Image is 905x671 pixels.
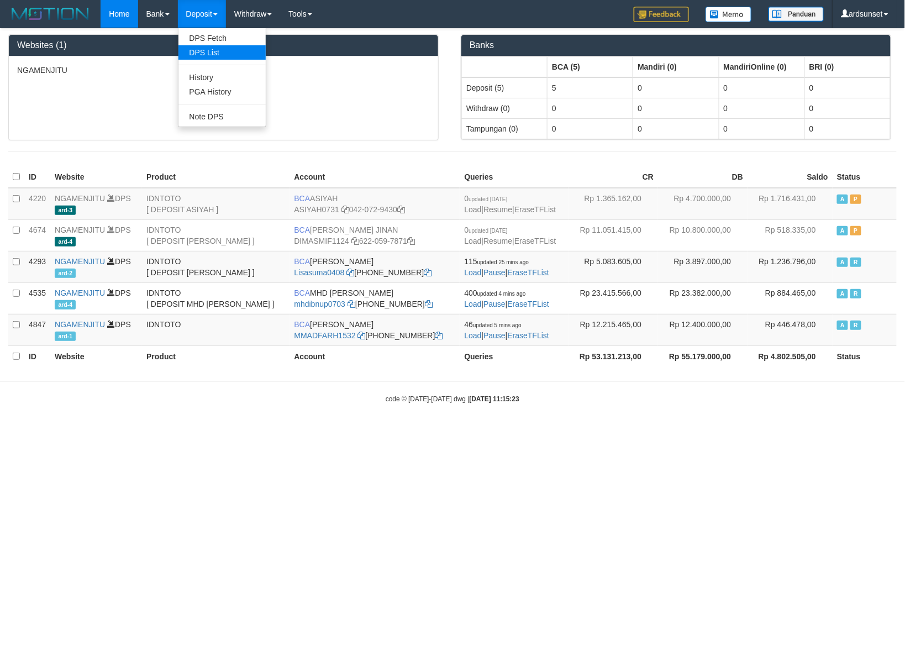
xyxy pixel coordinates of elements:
a: Copy mhdibnup0703 to clipboard [348,300,355,308]
td: MHD [PERSON_NAME] [PHONE_NUMBER] [290,282,460,314]
td: Rp 12.215.465,00 [569,314,658,345]
td: DPS [50,251,142,282]
td: Rp 23.415.566,00 [569,282,658,314]
a: Copy 6220597871 to clipboard [407,237,415,245]
td: DPS [50,282,142,314]
td: Rp 10.800.000,00 [658,219,748,251]
td: 0 [548,118,633,139]
img: panduan.png [769,7,824,22]
span: updated 25 mins ago [477,259,529,265]
td: 0 [804,98,890,118]
td: DPS [50,188,142,220]
a: NGAMENJITU [55,320,105,329]
a: NGAMENJITU [55,226,105,234]
span: Running [850,289,861,298]
span: BCA [294,257,310,266]
a: MMADFARH1532 [294,331,355,340]
a: EraseTFList [514,205,556,214]
span: Running [850,321,861,330]
a: Copy 0420729430 to clipboard [397,205,405,214]
td: 0 [633,98,719,118]
strong: [DATE] 11:15:23 [470,395,519,403]
a: History [178,70,266,85]
td: Rp 518.335,00 [748,219,833,251]
a: PGA History [178,85,266,99]
th: Group: activate to sort column ascending [633,56,719,77]
th: Account [290,345,460,367]
span: updated 5 mins ago [473,322,522,328]
span: | | [464,226,556,245]
span: Paused [850,195,861,204]
span: Active [837,195,848,204]
span: Active [837,226,848,235]
span: Active [837,289,848,298]
td: IDNTOTO [ DEPOSIT ASIYAH ] [142,188,290,220]
td: 4674 [24,219,50,251]
th: Group: activate to sort column ascending [462,56,548,77]
a: Copy 8692565770 to clipboard [435,331,443,340]
span: 400 [464,289,525,297]
td: IDNTOTO [ DEPOSIT [PERSON_NAME] ] [142,219,290,251]
span: updated [DATE] [469,196,507,202]
th: Status [833,166,897,188]
td: Rp 1.716.431,00 [748,188,833,220]
td: 0 [719,118,804,139]
a: Copy DIMASMIF1124 to clipboard [351,237,359,245]
a: EraseTFList [514,237,556,245]
span: Active [837,321,848,330]
td: Rp 5.083.605,00 [569,251,658,282]
td: 4535 [24,282,50,314]
td: IDNTOTO [142,314,290,345]
span: updated 4 mins ago [477,291,526,297]
a: Load [464,205,481,214]
td: [PERSON_NAME] [PHONE_NUMBER] [290,314,460,345]
a: NGAMENJITU [55,289,105,297]
a: Copy Lisasuma0408 to clipboard [346,268,354,277]
a: Copy 6127021742 to clipboard [425,300,433,308]
td: Rp 446.478,00 [748,314,833,345]
a: EraseTFList [508,331,549,340]
a: NGAMENJITU [55,257,105,266]
h3: Websites (1) [17,40,430,50]
td: Deposit (5) [462,77,548,98]
a: EraseTFList [508,300,549,308]
th: Rp 4.802.505,00 [748,345,833,367]
a: Lisasuma0408 [294,268,344,277]
span: 0 [464,194,507,203]
a: Load [464,268,481,277]
td: [PERSON_NAME] JINAN 622-059-7871 [290,219,460,251]
td: DPS [50,219,142,251]
td: Rp 12.400.000,00 [658,314,748,345]
span: 115 [464,257,529,266]
span: ard-2 [55,269,76,278]
img: MOTION_logo.png [8,6,92,22]
a: Load [464,300,481,308]
span: BCA [294,320,310,329]
th: Group: activate to sort column ascending [548,56,633,77]
span: Active [837,258,848,267]
td: 4220 [24,188,50,220]
a: DPS List [178,45,266,60]
span: BCA [294,226,310,234]
td: Rp 884.465,00 [748,282,833,314]
a: Note DPS [178,109,266,124]
td: Rp 4.700.000,00 [658,188,748,220]
th: Product [142,345,290,367]
td: 0 [548,98,633,118]
th: Website [50,345,142,367]
small: code © [DATE]-[DATE] dwg | [386,395,519,403]
span: | | [464,194,556,214]
td: 4293 [24,251,50,282]
td: Rp 1.236.796,00 [748,251,833,282]
th: ID [24,166,50,188]
span: 46 [464,320,521,329]
a: Load [464,331,481,340]
td: Rp 1.365.162,00 [569,188,658,220]
img: Button%20Memo.svg [706,7,752,22]
a: Pause [483,331,506,340]
a: DPS Fetch [178,31,266,45]
td: Withdraw (0) [462,98,548,118]
th: Queries [460,166,569,188]
a: Copy ASIYAH0731 to clipboard [341,205,349,214]
td: DPS [50,314,142,345]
